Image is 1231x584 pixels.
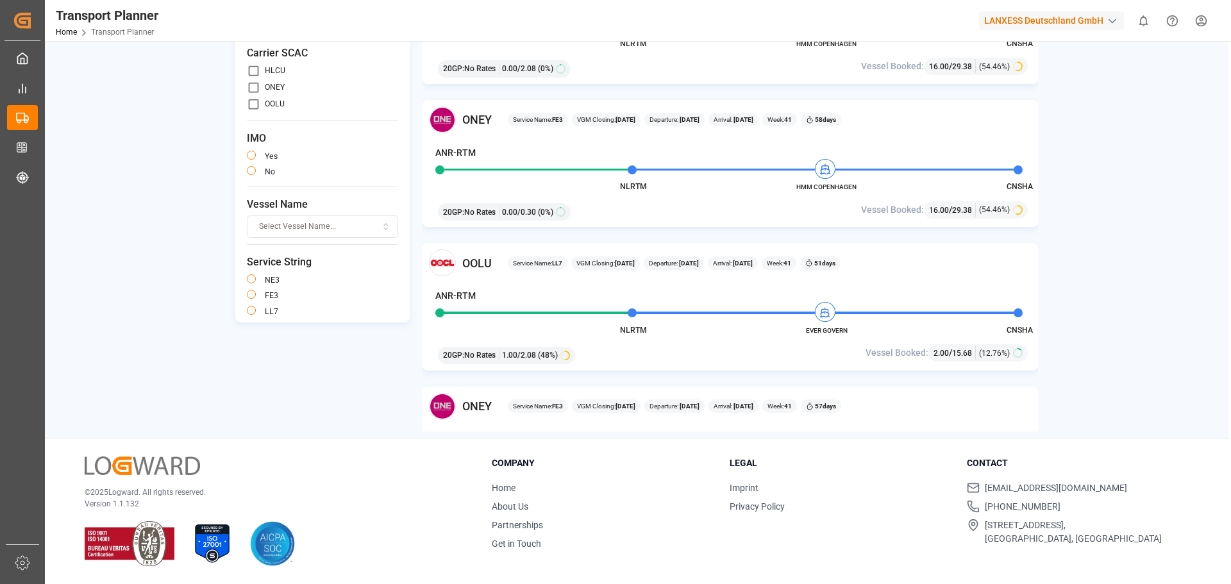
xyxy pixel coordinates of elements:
a: Partnerships [492,520,543,530]
span: Carrier SCAC [247,46,398,61]
b: 57 days [815,403,836,410]
img: Carrier [429,249,456,276]
label: FE3 [265,292,278,299]
a: Home [492,483,515,493]
span: 1.00 / 2.08 [502,349,536,361]
span: 20GP : [443,63,464,74]
label: LL7 [265,308,278,315]
b: 41 [783,260,791,267]
label: NE3 [265,276,280,284]
span: Service Name: [513,258,562,268]
label: yes [265,153,278,160]
b: [DATE] [615,260,635,267]
span: Week: [767,258,791,268]
span: (0%) [538,63,553,74]
p: © 2025 Logward. All rights reserved. [85,487,460,498]
h3: Contact [967,456,1189,470]
a: Privacy Policy [730,501,785,512]
p: Version 1.1.132 [85,498,460,510]
span: HMM COPENHAGEN [791,39,862,49]
img: AICPA SOC [250,521,295,566]
span: Arrival: [714,115,753,124]
div: Transport Planner [56,6,158,25]
span: 20GP : [443,206,464,218]
span: [EMAIL_ADDRESS][DOMAIN_NAME] [985,481,1127,495]
span: 0.00 / 0.30 [502,206,536,218]
span: 0.00 / 2.08 [502,63,536,74]
span: Arrival: [714,401,753,411]
span: No Rates [464,206,496,218]
span: Departure: [649,258,699,268]
span: 16.00 [929,62,949,71]
span: ONEY [462,397,492,415]
div: LANXESS Deutschland GmbH [979,12,1124,30]
a: Get in Touch [492,538,541,549]
span: Departure: [649,401,699,411]
span: Vessel Booked: [866,346,928,360]
b: 41 [784,116,792,123]
div: / [929,60,976,73]
h3: Legal [730,456,951,470]
span: (54.46%) [979,61,1010,72]
b: [DATE] [732,260,753,267]
span: ONEY [462,111,492,128]
span: CNSHA [1007,326,1033,335]
span: [PHONE_NUMBER] [985,500,1060,513]
button: Help Center [1158,6,1187,35]
span: VGM Closing: [577,401,635,411]
h3: Company [492,456,714,470]
span: CNSHA [1007,39,1033,48]
span: [STREET_ADDRESS], [GEOGRAPHIC_DATA], [GEOGRAPHIC_DATA] [985,519,1162,546]
b: FE3 [552,403,563,410]
b: LL7 [552,260,562,267]
span: Service Name: [513,115,563,124]
span: 2.00 [934,349,949,358]
label: HLCU [265,67,285,74]
span: Vessel Name [247,197,398,212]
b: 41 [784,403,792,410]
span: (12.76%) [979,347,1010,359]
span: VGM Closing: [577,115,635,124]
span: Week: [767,401,792,411]
b: [DATE] [615,403,635,410]
a: About Us [492,501,528,512]
b: [DATE] [678,403,699,410]
div: / [934,346,976,360]
span: 29.38 [952,62,972,71]
span: (54.46%) [979,204,1010,215]
span: VGM Closing: [576,258,635,268]
span: EVER GOVERN [791,326,862,335]
b: 58 days [815,116,836,123]
span: Departure: [649,115,699,124]
img: Carrier [429,393,456,420]
span: Select Vessel Name... [259,221,336,233]
span: HMM COPENHAGEN [791,182,862,192]
span: (0%) [538,206,553,218]
span: (48%) [538,349,558,361]
b: [DATE] [732,403,753,410]
span: 29.38 [952,206,972,215]
span: Vessel Booked: [861,60,924,73]
b: [DATE] [732,116,753,123]
img: ISO 9001 & ISO 14001 Certification [85,521,174,566]
button: show 0 new notifications [1129,6,1158,35]
b: [DATE] [615,116,635,123]
span: IMO [247,131,398,146]
label: no [265,168,275,176]
h4: ANR-RTM [435,146,476,160]
span: NLRTM [620,39,647,48]
a: Imprint [730,483,758,493]
span: 16.00 [929,206,949,215]
a: Home [56,28,77,37]
label: ONEY [265,83,285,91]
span: OOLU [462,254,492,272]
span: NLRTM [620,182,647,191]
span: 15.68 [952,349,972,358]
span: No Rates [464,349,496,361]
div: / [929,203,976,217]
